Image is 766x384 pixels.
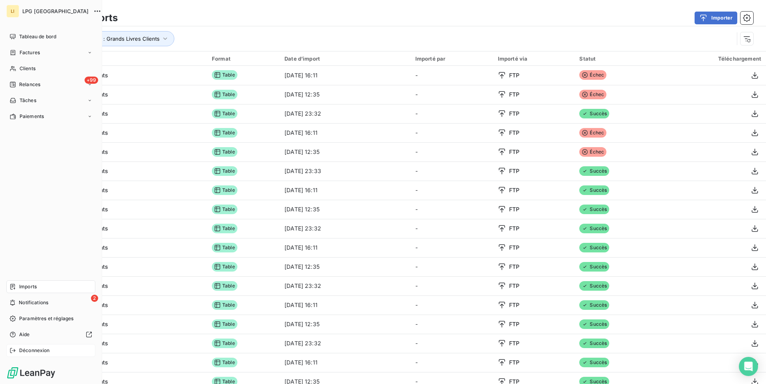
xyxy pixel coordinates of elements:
[212,205,237,214] span: Table
[415,55,488,62] div: Importé par
[411,123,493,142] td: -
[411,276,493,295] td: -
[509,71,519,79] span: FTP
[85,77,98,84] span: +99
[579,300,609,310] span: Succès
[411,104,493,123] td: -
[19,315,73,322] span: Paramètres et réglages
[661,55,761,62] div: Téléchargement
[212,70,237,80] span: Table
[509,244,519,252] span: FTP
[411,142,493,161] td: -
[280,295,411,315] td: [DATE] 16:11
[212,128,237,138] span: Table
[6,328,95,341] a: Aide
[212,224,237,233] span: Table
[509,205,519,213] span: FTP
[284,55,406,62] div: Date d’import
[280,334,411,353] td: [DATE] 23:32
[579,185,609,195] span: Succès
[280,353,411,372] td: [DATE] 16:11
[212,185,237,195] span: Table
[280,66,411,85] td: [DATE] 16:11
[411,85,493,104] td: -
[19,33,56,40] span: Tableau de bord
[411,334,493,353] td: -
[57,31,174,46] button: Type d’import : Grands Livres Clients
[509,91,519,98] span: FTP
[19,81,40,88] span: Relances
[280,142,411,161] td: [DATE] 12:35
[280,219,411,238] td: [DATE] 23:32
[411,66,493,85] td: -
[579,358,609,367] span: Succès
[38,55,202,62] div: Import
[498,55,570,62] div: Importé via
[509,148,519,156] span: FTP
[579,205,609,214] span: Succès
[19,331,30,338] span: Aide
[212,281,237,291] span: Table
[212,109,237,118] span: Table
[509,167,519,175] span: FTP
[19,299,48,306] span: Notifications
[280,161,411,181] td: [DATE] 23:33
[19,347,50,354] span: Déconnexion
[579,128,606,138] span: Échec
[579,166,609,176] span: Succès
[509,282,519,290] span: FTP
[579,319,609,329] span: Succès
[280,104,411,123] td: [DATE] 23:32
[280,257,411,276] td: [DATE] 12:35
[411,200,493,219] td: -
[509,110,519,118] span: FTP
[411,257,493,276] td: -
[411,295,493,315] td: -
[579,243,609,252] span: Succès
[212,166,237,176] span: Table
[509,301,519,309] span: FTP
[695,12,737,24] button: Importer
[411,161,493,181] td: -
[411,315,493,334] td: -
[91,295,98,302] span: 2
[509,320,519,328] span: FTP
[212,147,237,157] span: Table
[509,186,519,194] span: FTP
[579,262,609,272] span: Succès
[20,49,40,56] span: Factures
[20,65,36,72] span: Clients
[212,262,237,272] span: Table
[509,224,519,232] span: FTP
[212,319,237,329] span: Table
[20,97,36,104] span: Tâches
[509,263,519,271] span: FTP
[411,181,493,200] td: -
[19,283,37,290] span: Imports
[739,357,758,376] div: Open Intercom Messenger
[579,70,606,80] span: Échec
[212,90,237,99] span: Table
[280,276,411,295] td: [DATE] 23:32
[20,113,44,120] span: Paiements
[68,35,160,42] span: Type d’import : Grands Livres Clients
[212,358,237,367] span: Table
[22,8,89,14] span: LPG [GEOGRAPHIC_DATA]
[579,55,651,62] div: Statut
[280,85,411,104] td: [DATE] 12:35
[579,147,606,157] span: Échec
[579,339,609,348] span: Succès
[411,353,493,372] td: -
[411,238,493,257] td: -
[212,339,237,348] span: Table
[411,219,493,238] td: -
[280,123,411,142] td: [DATE] 16:11
[280,315,411,334] td: [DATE] 12:35
[212,243,237,252] span: Table
[6,5,19,18] div: LI
[579,224,609,233] span: Succès
[579,109,609,118] span: Succès
[280,238,411,257] td: [DATE] 16:11
[509,339,519,347] span: FTP
[509,129,519,137] span: FTP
